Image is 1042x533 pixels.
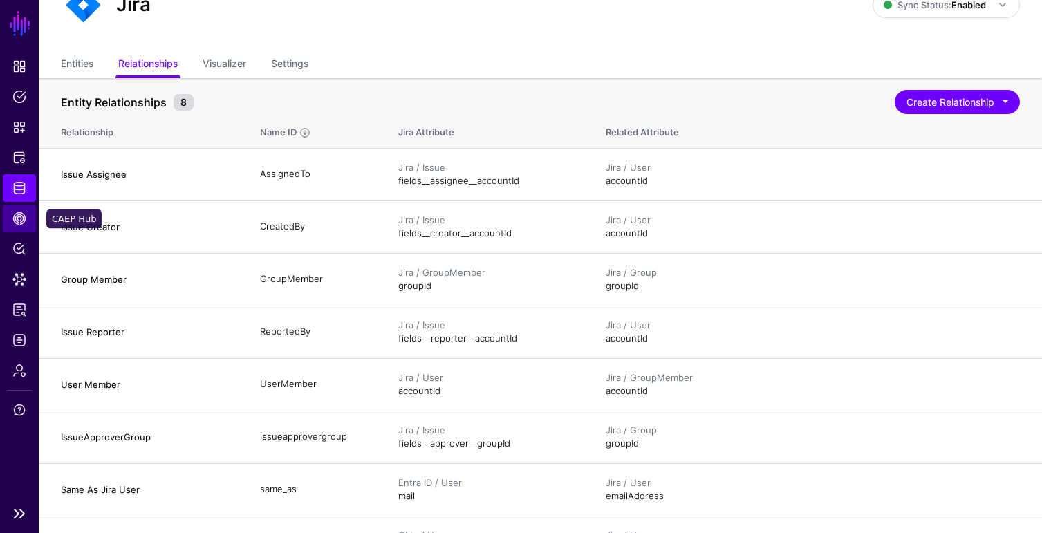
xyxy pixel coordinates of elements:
[606,214,1020,241] div: accountId
[61,378,232,391] h4: User Member
[606,476,1020,490] div: Jira / User
[61,431,232,443] h4: IssueApproverGroup
[246,306,384,358] td: ReportedBy
[12,303,26,317] span: Access Reporting
[12,242,26,256] span: Policy Lens
[398,161,578,175] div: Jira / Issue
[61,483,232,496] h4: Same As Jira User
[384,306,592,358] td: fields__reporter__accountId
[606,214,1020,227] div: Jira / User
[384,411,592,463] td: fields__approver__groupId
[3,113,36,141] a: Snippets
[606,476,1020,503] div: emailAddress
[606,161,1020,188] div: accountId
[3,357,36,384] a: Admin
[606,266,1020,293] div: groupId
[246,411,384,463] td: issueapprovergroup
[606,371,1020,385] div: Jira / GroupMember
[12,120,26,134] span: Snippets
[384,200,592,253] td: fields__creator__accountId
[246,253,384,306] td: GroupMember
[606,424,1020,438] div: Jira / Group
[384,148,592,200] td: fields__assignee__accountId
[259,126,298,140] div: Name ID
[12,59,26,73] span: Dashboard
[12,403,26,417] span: Support
[118,52,178,78] a: Relationships
[61,168,232,180] h4: Issue Assignee
[12,272,26,286] span: Data Lens
[12,212,26,225] span: CAEP Hub
[384,253,592,306] td: groupId
[384,112,592,148] th: Jira Attribute
[3,326,36,354] a: Logs
[384,463,592,516] td: mail
[3,296,36,324] a: Access Reporting
[46,209,102,229] div: CAEP Hub
[398,319,578,333] div: Jira / Issue
[3,265,36,293] a: Data Lens
[12,364,26,377] span: Admin
[606,161,1020,175] div: Jira / User
[606,266,1020,280] div: Jira / Group
[61,52,93,78] a: Entities
[246,463,384,516] td: same_as
[246,200,384,253] td: CreatedBy
[3,53,36,80] a: Dashboard
[3,235,36,263] a: Policy Lens
[174,94,194,111] small: 8
[398,266,578,280] div: Jira / GroupMember
[3,174,36,202] a: Identity Data Fabric
[398,424,578,438] div: Jira / Issue
[61,221,232,233] h4: Issue Creator
[61,273,232,286] h4: Group Member
[398,371,578,385] div: Jira / User
[3,144,36,171] a: Protected Systems
[606,424,1020,451] div: groupId
[3,83,36,111] a: Policies
[895,90,1020,114] button: Create Relationship
[57,94,170,111] span: Entity Relationships
[8,8,32,39] a: SGNL
[271,52,308,78] a: Settings
[246,358,384,411] td: UserMember
[61,326,232,338] h4: Issue Reporter
[12,333,26,347] span: Logs
[398,476,578,490] div: Entra ID / User
[12,181,26,195] span: Identity Data Fabric
[398,214,578,227] div: Jira / Issue
[39,112,246,148] th: Relationship
[246,148,384,200] td: AssignedTo
[3,205,36,232] a: CAEP Hub
[384,358,592,411] td: accountId
[606,371,1020,398] div: accountId
[12,151,26,165] span: Protected Systems
[203,52,246,78] a: Visualizer
[606,319,1020,346] div: accountId
[12,90,26,104] span: Policies
[606,319,1020,333] div: Jira / User
[592,112,1042,148] th: Related Attribute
